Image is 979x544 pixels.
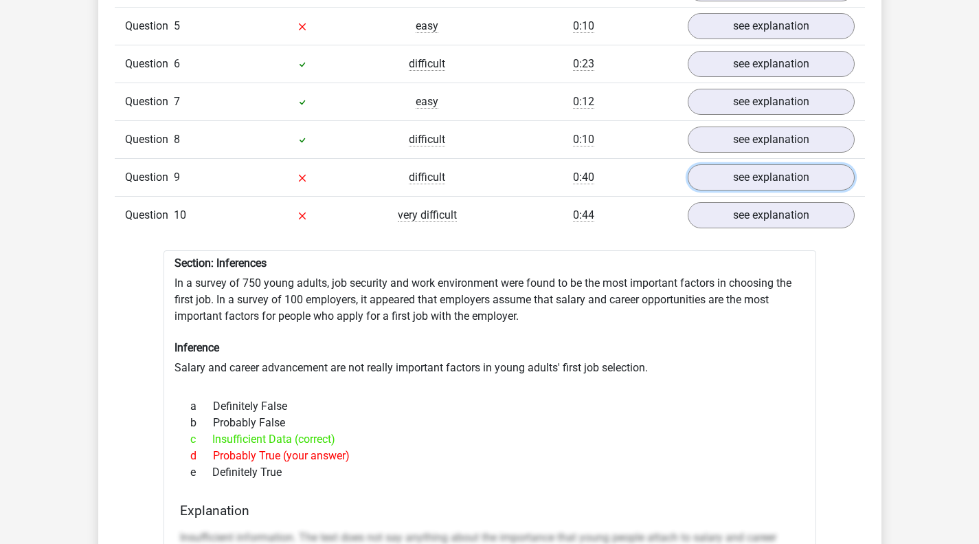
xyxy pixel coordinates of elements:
[573,171,594,184] span: 0:40
[174,208,186,221] span: 10
[125,169,174,186] span: Question
[688,164,855,191] a: see explanation
[180,464,800,481] div: Definitely True
[573,95,594,109] span: 0:12
[174,133,180,146] span: 8
[175,257,805,270] h6: Section: Inferences
[416,19,438,33] span: easy
[190,415,213,431] span: b
[174,95,180,108] span: 7
[174,19,180,32] span: 5
[190,448,213,464] span: d
[190,464,212,481] span: e
[688,13,855,39] a: see explanation
[688,202,855,228] a: see explanation
[409,57,445,71] span: difficult
[573,133,594,146] span: 0:10
[409,171,445,184] span: difficult
[125,131,174,148] span: Question
[573,208,594,222] span: 0:44
[573,57,594,71] span: 0:23
[190,398,213,415] span: a
[180,398,800,415] div: Definitely False
[190,431,212,448] span: c
[573,19,594,33] span: 0:10
[180,415,800,431] div: Probably False
[174,171,180,184] span: 9
[180,448,800,464] div: Probably True (your answer)
[125,94,174,110] span: Question
[180,503,800,519] h4: Explanation
[688,51,855,77] a: see explanation
[409,133,445,146] span: difficult
[688,89,855,115] a: see explanation
[125,18,174,34] span: Question
[180,431,800,448] div: Insufficient Data (correct)
[416,95,438,109] span: easy
[175,341,805,354] h6: Inference
[688,127,855,153] a: see explanation
[174,57,180,70] span: 6
[398,208,457,222] span: very difficult
[125,207,174,224] span: Question
[125,56,174,72] span: Question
